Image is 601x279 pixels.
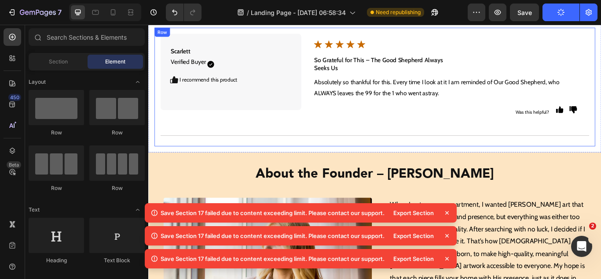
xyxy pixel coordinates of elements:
[58,7,62,18] p: 7
[388,207,439,219] div: Export Section
[7,161,21,168] div: Beta
[148,25,601,279] iframe: Design area
[29,184,84,192] div: Row
[388,253,439,265] div: Export Section
[428,99,467,105] span: Was this helpful?
[131,203,145,217] span: Toggle open
[29,28,145,46] input: Search Sections & Elements
[89,129,145,137] div: Row
[29,206,40,214] span: Text
[105,58,125,66] span: Element
[29,129,84,137] div: Row
[475,95,484,104] img: gempages_556912722038490305-48e75d19-f1f3-42fc-a2a9-f00fdfa62f69.png
[161,231,385,240] div: Save Section 17 failed due to content exceeding limit. Please contact our support.
[388,230,439,242] div: Export Section
[491,95,500,104] img: gempages_556912722038490305-426ab787-9621-48ca-a941-1ffb844ae72b.png
[161,208,385,217] div: Save Section 17 failed due to content exceeding limit. Please contact our support.
[161,254,385,263] div: Save Section 17 failed due to content exceeding limit. Please contact our support.
[510,4,539,21] button: Save
[29,257,84,264] div: Heading
[166,4,202,21] div: Undo/Redo
[376,8,421,16] span: Need republishing
[247,8,249,17] span: /
[251,8,346,17] span: Landing Page - [DATE] 06:58:34
[8,94,21,101] div: 450
[192,36,346,56] h2: So Grateful for This – The Good Shepherd Always Seeks Us
[131,75,145,89] span: Toggle open
[9,5,23,13] div: Row
[193,61,506,87] p: Absolutely so thankful for this. Every time I look at it I am reminded of Our Good Shepherd, who ...
[517,9,532,16] span: Save
[89,184,145,192] div: Row
[4,4,66,21] button: 7
[589,223,596,230] span: 2
[29,78,46,86] span: Layout
[89,257,145,264] div: Text Block
[571,236,592,257] iframe: Intercom live chat
[18,163,510,184] h2: About the Founder – [PERSON_NAME]
[49,58,68,66] span: Section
